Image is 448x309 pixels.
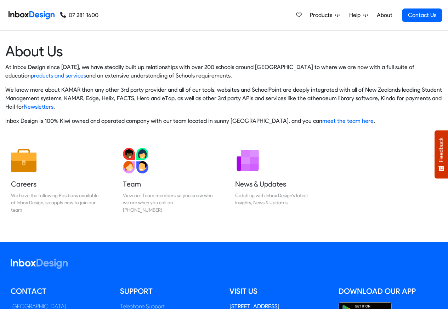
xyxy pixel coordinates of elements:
a: Team View our Team members so you know who we are when you call on [PHONE_NUMBER] [117,142,219,219]
h5: Download our App [339,286,437,297]
a: Careers We have the following Positions available at Inbox Design, so apply now to join our team [5,142,107,219]
h5: Visit us [229,286,328,297]
img: 2022_01_13_icon_job.svg [11,148,36,173]
h5: Team [123,179,213,189]
h5: Careers [11,179,101,189]
span: Help [349,11,363,19]
div: View our Team members so you know who we are when you call on [PHONE_NUMBER] [123,192,213,213]
h5: Support [120,286,219,297]
div: Catch up with Inbox Design's latest Insights, News & Updates. [235,192,325,206]
div: We have the following Positions available at Inbox Design, so apply now to join our team [11,192,101,213]
a: meet the team here [322,118,374,124]
img: 2022_01_13_icon_team.svg [123,148,148,173]
a: Products [307,8,342,22]
img: logo_inboxdesign_white.svg [11,259,68,269]
p: We know more about KAMAR than any other 3rd party provider and all of our tools, websites and Sch... [5,86,443,111]
p: Inbox Design is 100% Kiwi owned and operated company with our team located in sunny [GEOGRAPHIC_D... [5,117,443,125]
h5: Contact [11,286,109,297]
a: Contact Us [402,8,442,22]
span: Products [310,11,335,19]
a: products and services [31,72,86,79]
a: News & Updates Catch up with Inbox Design's latest Insights, News & Updates. [229,142,331,219]
img: 2022_01_12_icon_newsletter.svg [235,148,261,173]
h5: News & Updates [235,179,325,189]
span: Feedback [438,137,444,162]
button: Feedback - Show survey [435,130,448,178]
p: At Inbox Design since [DATE], we have steadily built up relationships with over 200 schools aroun... [5,63,443,80]
a: About [375,8,394,22]
a: Newsletters [24,103,53,110]
a: 07 281 1600 [60,11,98,19]
a: Help [346,8,371,22]
heading: About Us [5,42,443,60]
